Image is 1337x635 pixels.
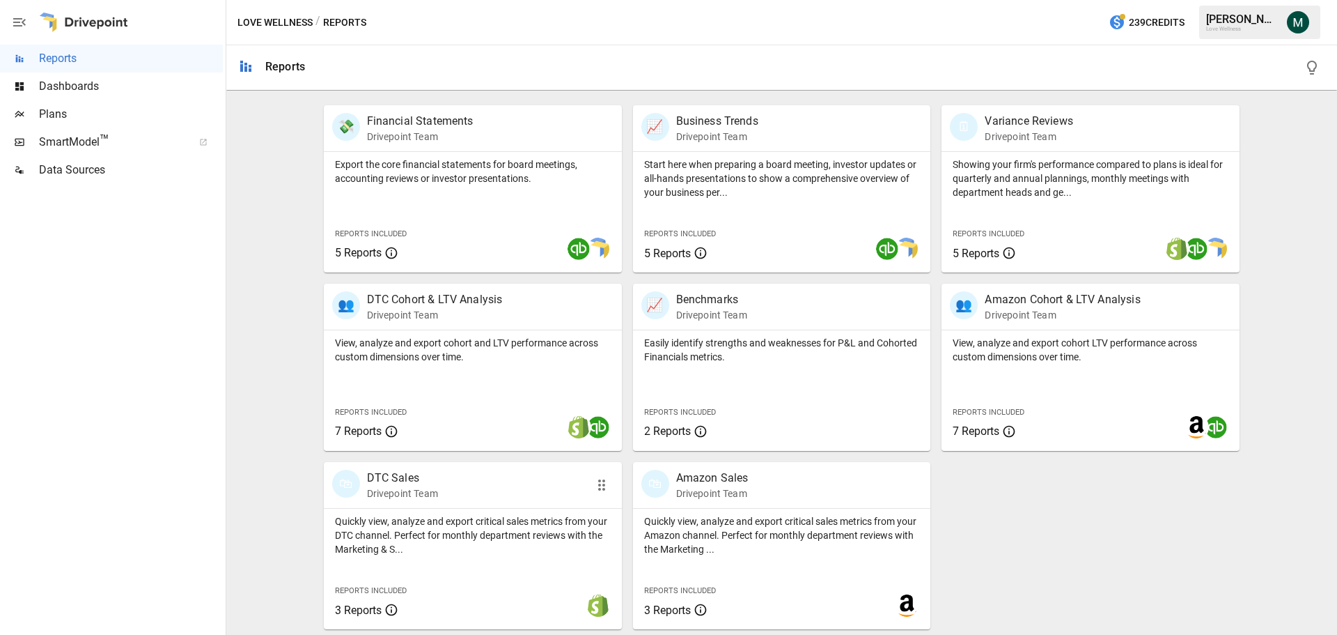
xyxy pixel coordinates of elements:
img: quickbooks [587,416,609,438]
span: Dashboards [39,78,223,95]
span: Reports Included [644,586,716,595]
span: 5 Reports [335,246,382,259]
span: Data Sources [39,162,223,178]
span: Reports [39,50,223,67]
p: Amazon Cohort & LTV Analysis [985,291,1140,308]
img: quickbooks [568,238,590,260]
span: 5 Reports [953,247,999,260]
p: Drivepoint Team [367,130,474,144]
p: Drivepoint Team [676,308,747,322]
button: Love Wellness [237,14,313,31]
span: Reports Included [644,229,716,238]
p: Drivepoint Team [985,308,1140,322]
div: 👥 [950,291,978,319]
div: 👥 [332,291,360,319]
p: Easily identify strengths and weaknesses for P&L and Cohorted Financials metrics. [644,336,920,364]
p: DTC Sales [367,470,438,487]
p: View, analyze and export cohort and LTV performance across custom dimensions over time. [335,336,611,364]
img: smart model [896,238,918,260]
span: Reports Included [953,408,1024,417]
img: quickbooks [1185,238,1207,260]
div: 📈 [641,113,669,141]
span: 5 Reports [644,247,691,260]
p: Drivepoint Team [367,308,503,322]
div: 🛍 [332,470,360,498]
img: smart model [587,238,609,260]
p: DTC Cohort & LTV Analysis [367,291,503,308]
img: Michael Cormack [1287,11,1309,33]
button: Michael Cormack [1279,3,1318,42]
p: Business Trends [676,113,758,130]
div: Love Wellness [1206,26,1279,32]
img: amazon [1185,416,1207,438]
span: 2 Reports [644,424,691,438]
div: 📈 [641,291,669,319]
img: quickbooks [876,238,898,260]
img: quickbooks [1205,416,1227,438]
p: Drivepoint Team [676,487,749,500]
p: Drivepoint Team [985,130,1072,144]
p: Benchmarks [676,291,747,308]
span: 7 Reports [953,424,999,438]
span: Plans [39,106,223,123]
div: 💸 [332,113,360,141]
div: 🛍 [641,470,669,498]
p: Quickly view, analyze and export critical sales metrics from your DTC channel. Perfect for monthl... [335,514,611,556]
p: Variance Reviews [985,113,1072,130]
p: Start here when preparing a board meeting, investor updates or all-hands presentations to show a ... [644,158,920,199]
span: ™ [100,132,109,149]
div: [PERSON_NAME] [1206,13,1279,26]
span: Reports Included [335,586,407,595]
img: amazon [896,595,918,617]
span: 7 Reports [335,424,382,438]
span: 239 Credits [1129,14,1184,31]
p: Quickly view, analyze and export critical sales metrics from your Amazon channel. Perfect for mon... [644,514,920,556]
span: Reports Included [335,408,407,417]
img: shopify [1166,238,1188,260]
div: Reports [265,60,305,73]
img: smart model [1205,238,1227,260]
img: shopify [587,595,609,617]
span: 3 Reports [335,604,382,617]
span: Reports Included [953,229,1024,238]
p: Amazon Sales [676,470,749,487]
span: 3 Reports [644,604,691,617]
div: / [315,14,320,31]
span: SmartModel [39,134,184,151]
button: 239Credits [1103,10,1190,36]
div: 🗓 [950,113,978,141]
p: Showing your firm's performance compared to plans is ideal for quarterly and annual plannings, mo... [953,158,1228,199]
p: Drivepoint Team [367,487,438,500]
p: Financial Statements [367,113,474,130]
img: shopify [568,416,590,438]
p: View, analyze and export cohort LTV performance across custom dimensions over time. [953,336,1228,364]
span: Reports Included [335,229,407,238]
p: Export the core financial statements for board meetings, accounting reviews or investor presentat... [335,158,611,185]
p: Drivepoint Team [676,130,758,144]
span: Reports Included [644,408,716,417]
